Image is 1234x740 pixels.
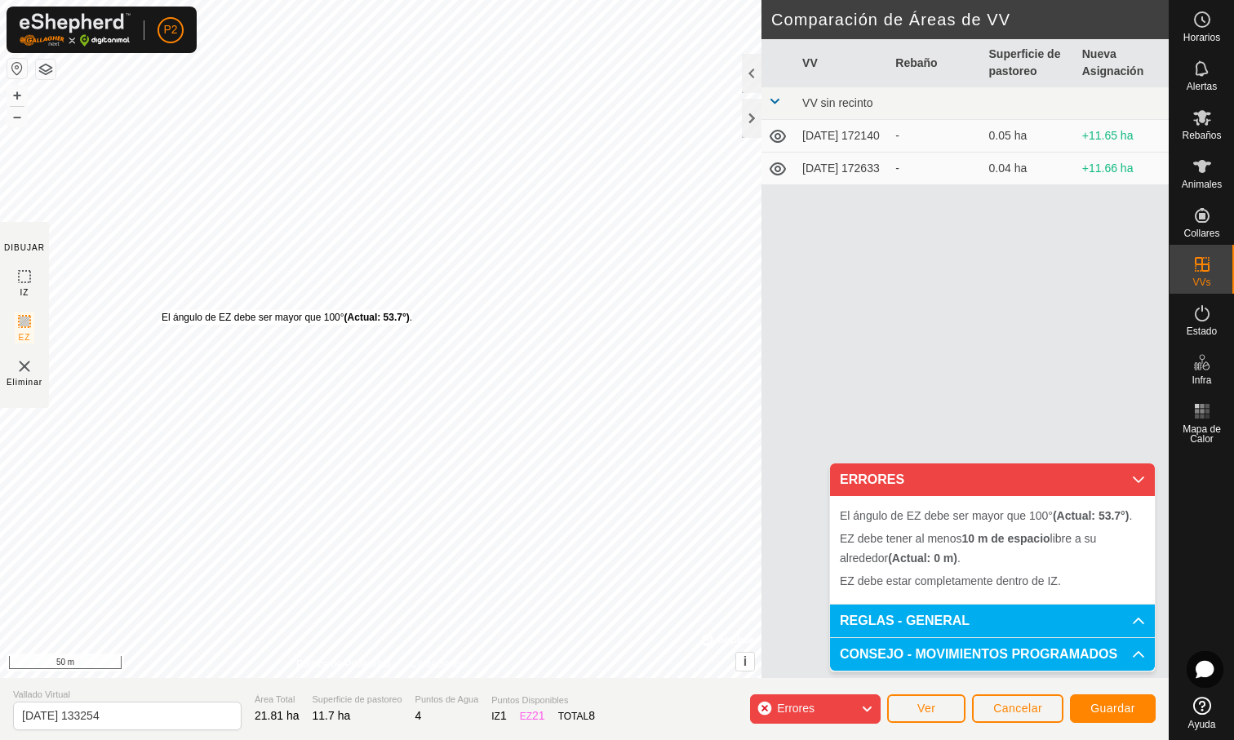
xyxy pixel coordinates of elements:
[889,39,982,87] th: Rebaño
[1076,153,1169,185] td: +11.66 ha
[163,21,177,38] span: P2
[895,127,975,144] div: -
[20,286,29,299] span: IZ
[344,312,410,323] b: (Actual: 53.7°)
[744,654,747,668] span: i
[4,241,45,254] div: DIBUJAR
[36,60,55,79] button: Capas del Mapa
[1076,39,1169,87] th: Nueva Asignación
[993,702,1042,715] span: Cancelar
[162,310,412,325] div: El ángulo de EZ debe ser mayor que 100° .
[1053,509,1130,522] b: (Actual: 53.7°)
[313,709,351,722] span: 11.7 ha
[771,10,1169,29] h2: Comparación de Áreas de VV
[19,331,31,343] span: EZ
[840,473,904,486] span: ERRORES
[411,657,465,671] a: Contáctenos
[520,707,545,724] div: EZ
[1182,131,1221,140] span: Rebaños
[1183,228,1219,238] span: Collares
[1187,326,1217,336] span: Estado
[736,653,754,671] button: i
[1183,33,1220,42] span: Horarios
[532,709,545,722] span: 21
[887,694,965,723] button: Ver
[558,707,595,724] div: TOTAL
[796,153,889,185] td: [DATE] 172633
[888,552,957,565] b: (Actual: 0 m)
[796,120,889,153] td: [DATE] 172140
[313,693,402,707] span: Superficie de pastoreo
[1170,690,1234,736] a: Ayuda
[840,509,1132,522] span: El ángulo de EZ debe ser mayor que 100° .
[830,496,1155,604] p-accordion-content: ERRORES
[972,694,1063,723] button: Cancelar
[840,648,1117,661] span: CONSEJO - MOVIMIENTOS PROGRAMADOS
[20,13,131,47] img: Logo Gallagher
[802,96,872,109] span: VV sin recinto
[840,532,1096,565] span: EZ debe tener al menos libre a su alrededor .
[491,693,595,707] span: Puntos Disponibles
[983,120,1076,153] td: 0.05 ha
[983,39,1076,87] th: Superficie de pastoreo
[415,693,479,707] span: Puntos de Agua
[983,153,1076,185] td: 0.04 ha
[961,532,1050,545] b: 10 m de espacio
[296,657,390,671] a: Política de Privacidad
[1187,82,1217,91] span: Alertas
[500,709,507,722] span: 1
[7,107,27,126] button: –
[7,86,27,105] button: +
[1192,277,1210,287] span: VVs
[13,688,242,702] span: Vallado Virtual
[7,376,42,388] span: Eliminar
[415,709,422,722] span: 4
[1192,375,1211,385] span: Infra
[830,463,1155,496] p-accordion-header: ERRORES
[1182,179,1222,189] span: Animales
[840,574,1061,587] span: EZ debe estar completamente dentro de IZ.
[1090,702,1135,715] span: Guardar
[7,59,27,78] button: Restablecer Mapa
[796,39,889,87] th: VV
[830,638,1155,671] p-accordion-header: CONSEJO - MOVIMIENTOS PROGRAMADOS
[255,709,300,722] span: 21.81 ha
[895,160,975,177] div: -
[588,709,595,722] span: 8
[1076,120,1169,153] td: +11.65 ha
[255,693,300,707] span: Área Total
[1070,694,1156,723] button: Guardar
[1188,720,1216,729] span: Ayuda
[840,614,970,627] span: REGLAS - GENERAL
[917,702,936,715] span: Ver
[777,702,815,715] span: Errores
[830,605,1155,637] p-accordion-header: REGLAS - GENERAL
[15,357,34,376] img: VV
[1174,424,1230,444] span: Mapa de Calor
[491,707,506,724] div: IZ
